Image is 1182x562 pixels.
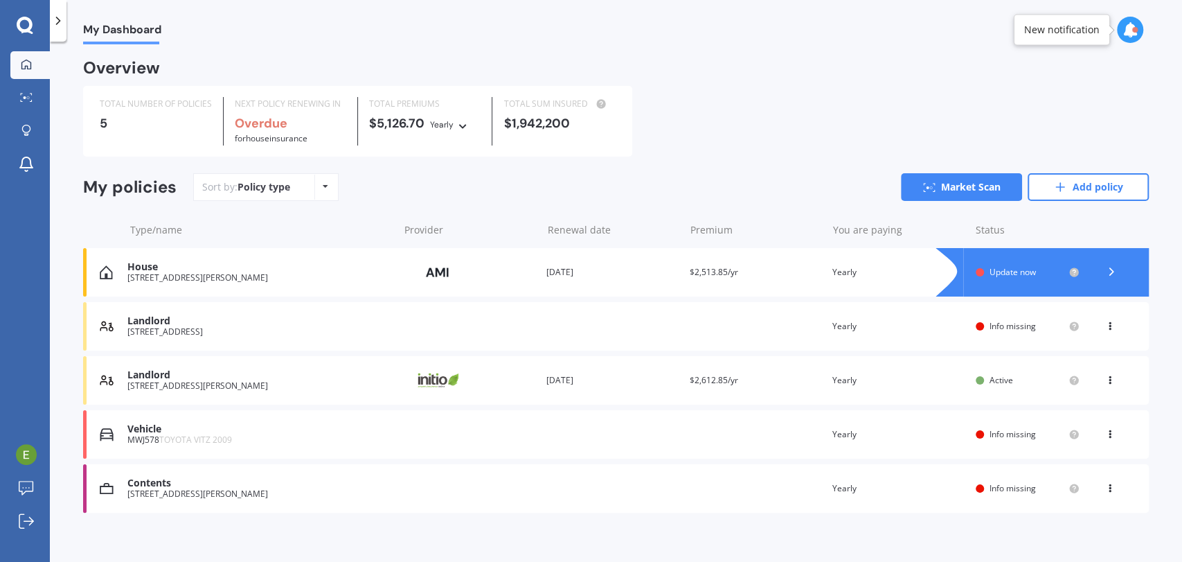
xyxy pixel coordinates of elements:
[430,118,454,132] div: Yearly
[100,97,212,111] div: TOTAL NUMBER OF POLICIES
[100,428,114,441] img: Vehicle
[990,482,1036,494] span: Info missing
[100,116,212,130] div: 5
[127,435,392,445] div: MWJ578
[238,180,290,194] div: Policy type
[976,223,1080,237] div: Status
[404,223,536,237] div: Provider
[235,132,307,144] span: for House insurance
[832,428,965,441] div: Yearly
[100,319,114,333] img: Landlord
[235,97,346,111] div: NEXT POLICY RENEWING IN
[901,173,1022,201] a: Market Scan
[1028,173,1149,201] a: Add policy
[100,265,113,279] img: House
[403,367,472,394] img: Initio
[202,180,290,194] div: Sort by:
[990,374,1013,386] span: Active
[832,482,965,495] div: Yearly
[690,223,822,237] div: Premium
[1024,23,1100,37] div: New notification
[100,482,114,495] img: Contents
[130,223,393,237] div: Type/name
[235,115,287,132] b: Overdue
[127,369,392,381] div: Landlord
[127,489,392,499] div: [STREET_ADDRESS][PERSON_NAME]
[127,261,392,273] div: House
[83,61,160,75] div: Overview
[990,428,1036,440] span: Info missing
[100,374,114,387] img: Landlord
[16,444,37,465] img: ACg8ocKLuo6q6W1ylKzbgwyp4t0OqHrdp2LiJ9RU1WA56VrT2wuyaw=s96-c
[548,223,679,237] div: Renewal date
[403,259,472,286] img: AMI
[546,374,679,387] div: [DATE]
[832,319,965,333] div: Yearly
[127,273,392,283] div: [STREET_ADDRESS][PERSON_NAME]
[369,116,481,132] div: $5,126.70
[689,374,737,386] span: $2,612.85/yr
[503,97,615,111] div: TOTAL SUM INSURED
[832,265,965,279] div: Yearly
[83,177,177,197] div: My policies
[127,381,392,391] div: [STREET_ADDRESS][PERSON_NAME]
[833,223,965,237] div: You are paying
[990,266,1036,278] span: Update now
[159,434,232,446] span: TOYOTA VITZ 2009
[127,327,392,337] div: [STREET_ADDRESS]
[83,23,161,42] span: My Dashboard
[369,97,481,111] div: TOTAL PREMIUMS
[546,265,679,279] div: [DATE]
[503,116,615,130] div: $1,942,200
[689,266,737,278] span: $2,513.85/yr
[127,423,392,435] div: Vehicle
[127,315,392,327] div: Landlord
[832,374,965,387] div: Yearly
[127,477,392,489] div: Contents
[990,320,1036,332] span: Info missing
